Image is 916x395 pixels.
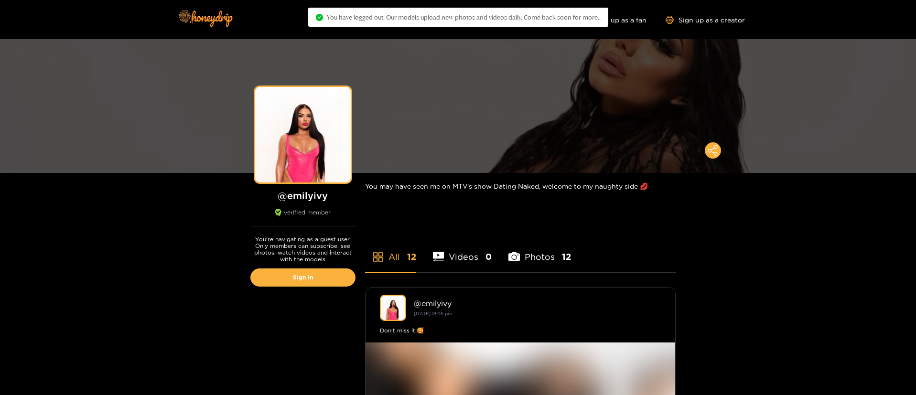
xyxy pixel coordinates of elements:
span: appstore [372,251,384,263]
img: emilyivy [380,295,406,321]
div: verified member [250,209,356,226]
div: @ emilyivy [414,299,661,308]
a: Sign in [250,268,356,287]
span: 0 [485,251,492,263]
p: You're navigating as a guest user. Only members can subscribe, see photos, watch videos and inter... [250,236,356,263]
small: [DATE] 18:05 pm [414,311,452,316]
span: 12 [562,251,571,263]
div: Don't miss it!🥰 [380,326,661,335]
li: Photos [508,229,571,272]
a: Sign up as a creator [666,16,745,24]
h1: @ emilyivy [250,190,356,202]
span: You have logged out. Our models upload new photos and videos daily. Come back soon for more.. [327,13,601,21]
div: You may have seen me on MTV's show Dating Naked, welcome to my naughty side 💋 [365,173,676,199]
li: Videos [433,229,492,272]
span: 12 [407,251,416,263]
li: All [365,229,416,272]
span: check-circle [316,14,323,21]
a: Sign up as a fan [581,16,647,24]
